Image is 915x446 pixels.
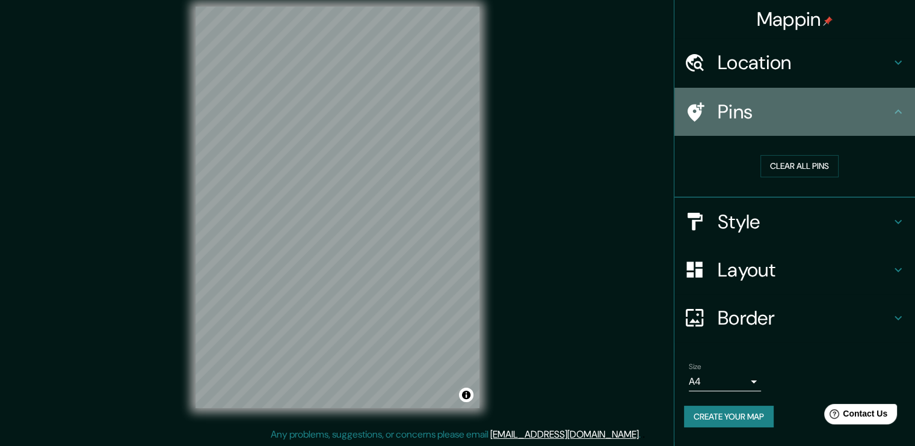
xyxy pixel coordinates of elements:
[718,306,891,330] h4: Border
[718,258,891,282] h4: Layout
[760,155,839,177] button: Clear all pins
[196,7,479,408] canvas: Map
[808,399,902,433] iframe: Help widget launcher
[459,388,473,402] button: Toggle attribution
[718,100,891,124] h4: Pins
[674,38,915,87] div: Location
[718,50,891,75] h4: Location
[757,7,833,31] h4: Mappin
[684,406,774,428] button: Create your map
[689,372,761,391] div: A4
[718,210,891,234] h4: Style
[642,427,645,442] div: .
[641,427,642,442] div: .
[271,427,641,442] p: Any problems, suggestions, or concerns please email .
[689,361,701,371] label: Size
[674,198,915,246] div: Style
[490,428,639,441] a: [EMAIL_ADDRESS][DOMAIN_NAME]
[674,294,915,342] div: Border
[674,88,915,136] div: Pins
[674,246,915,294] div: Layout
[823,16,833,26] img: pin-icon.png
